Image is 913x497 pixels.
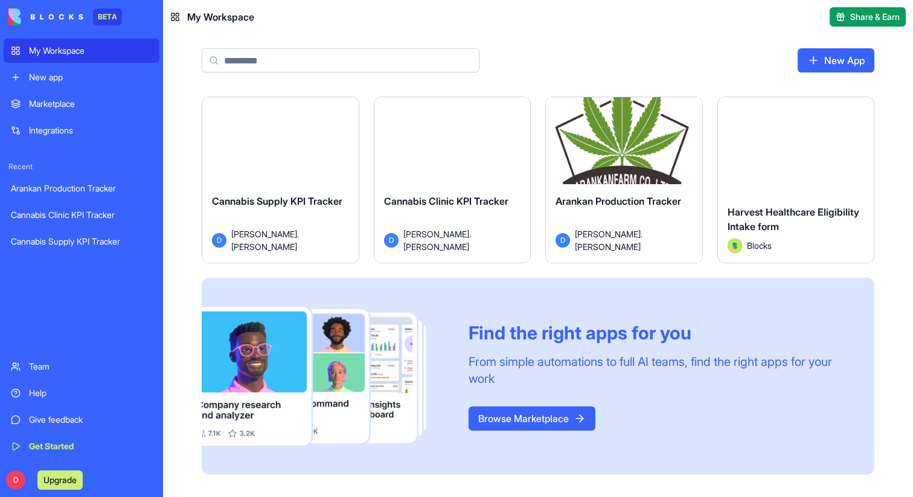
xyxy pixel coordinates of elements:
div: Marketplace [29,98,152,110]
a: Marketplace [4,92,159,116]
div: Get Started [29,440,152,452]
a: Harvest Healthcare Eligibility Intake formAvatarBlocks [717,97,875,263]
a: Team [4,354,159,379]
a: Cannabis Supply KPI TrackerD[PERSON_NAME].[PERSON_NAME] [202,97,359,263]
div: Integrations [29,124,152,136]
span: [PERSON_NAME].[PERSON_NAME] [403,228,511,253]
span: Cannabis Supply KPI Tracker [212,195,342,207]
a: New app [4,65,159,89]
a: Arankan Production Tracker [4,176,159,200]
div: Give feedback [29,414,152,426]
span: Blocks [747,239,772,252]
a: My Workspace [4,39,159,63]
a: BETA [8,8,122,25]
a: Get Started [4,434,159,458]
span: Arankan Production Tracker [556,195,681,207]
a: Help [4,381,159,405]
button: Upgrade [37,470,83,490]
div: Help [29,387,152,399]
span: Recent [4,162,159,172]
a: Upgrade [37,473,83,486]
img: Avatar [728,239,742,253]
span: D [384,233,399,248]
span: Cannabis Clinic KPI Tracker [384,195,508,207]
span: [PERSON_NAME].[PERSON_NAME] [231,228,339,253]
div: New app [29,71,152,83]
span: My Workspace [187,10,254,24]
div: My Workspace [29,45,152,57]
a: Browse Marketplace [469,406,595,431]
a: Cannabis Supply KPI Tracker [4,229,159,254]
div: Cannabis Supply KPI Tracker [11,236,152,248]
div: Arankan Production Tracker [11,182,152,194]
div: Cannabis Clinic KPI Tracker [11,209,152,221]
div: From simple automations to full AI teams, find the right apps for your work [469,353,845,387]
img: Frame_181_egmpey.png [202,307,449,446]
a: Integrations [4,118,159,143]
div: BETA [93,8,122,25]
a: Cannabis Clinic KPI Tracker [4,203,159,227]
button: Share & Earn [830,7,906,27]
div: Team [29,361,152,373]
span: Harvest Healthcare Eligibility Intake form [728,206,859,232]
a: Cannabis Clinic KPI TrackerD[PERSON_NAME].[PERSON_NAME] [374,97,531,263]
a: Give feedback [4,408,159,432]
div: Find the right apps for you [469,322,845,344]
a: Arankan Production TrackerD[PERSON_NAME].[PERSON_NAME] [545,97,703,263]
span: [PERSON_NAME].[PERSON_NAME] [575,228,683,253]
span: Share & Earn [850,11,900,23]
span: D [556,233,570,248]
span: D [6,470,25,490]
span: D [212,233,226,248]
a: New App [798,48,874,72]
img: logo [8,8,83,25]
